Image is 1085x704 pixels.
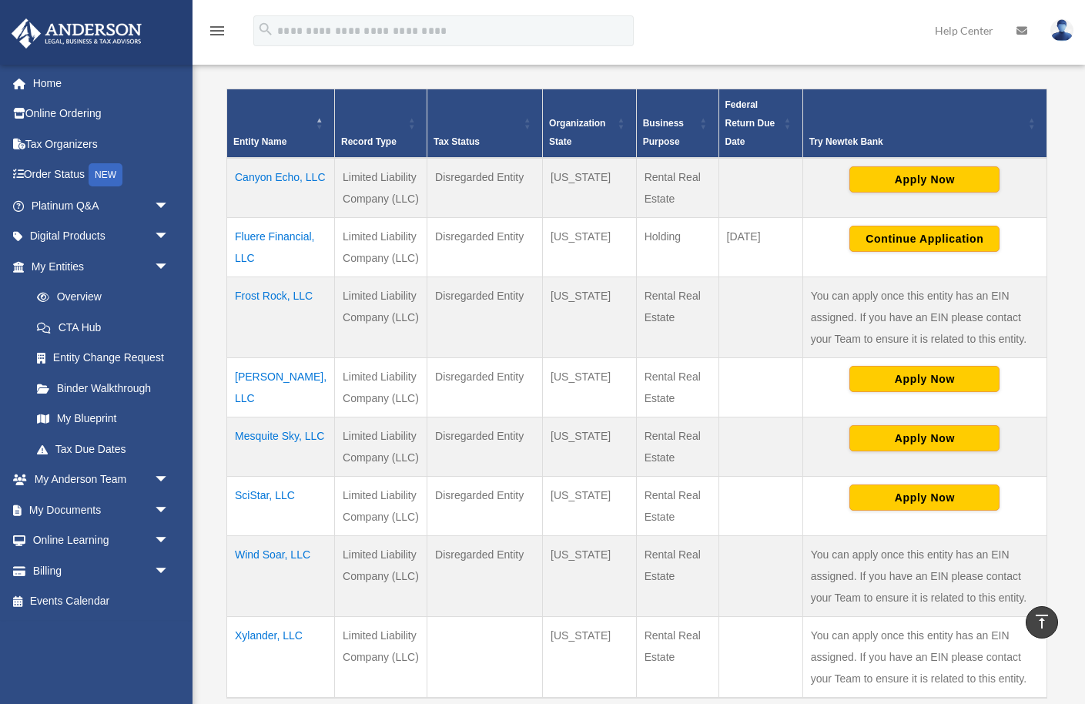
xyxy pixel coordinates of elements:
i: menu [208,22,226,40]
button: Apply Now [849,484,1000,511]
span: arrow_drop_down [154,525,185,557]
i: vertical_align_top [1033,612,1051,631]
td: Limited Liability Company (LLC) [335,536,427,617]
td: Disregarded Entity [427,277,543,358]
a: Online Learningarrow_drop_down [11,525,193,556]
td: You can apply once this entity has an EIN assigned. If you have an EIN please contact your Team t... [802,617,1046,699]
td: SciStar, LLC [227,477,335,536]
td: Holding [636,218,718,277]
span: Entity Name [233,136,286,147]
td: Rental Real Estate [636,417,718,477]
td: [US_STATE] [543,536,637,617]
span: arrow_drop_down [154,555,185,587]
span: Record Type [341,136,397,147]
div: NEW [89,163,122,186]
td: [DATE] [718,218,802,277]
th: Try Newtek Bank : Activate to sort [802,89,1046,159]
button: Apply Now [849,425,1000,451]
td: Canyon Echo, LLC [227,158,335,218]
span: arrow_drop_down [154,251,185,283]
td: [PERSON_NAME], LLC [227,358,335,417]
a: Billingarrow_drop_down [11,555,193,586]
button: Apply Now [849,166,1000,193]
td: Rental Real Estate [636,277,718,358]
td: Disregarded Entity [427,477,543,536]
td: Rental Real Estate [636,158,718,218]
span: arrow_drop_down [154,464,185,496]
td: Rental Real Estate [636,617,718,699]
span: arrow_drop_down [154,221,185,253]
th: Tax Status: Activate to sort [427,89,543,159]
td: You can apply once this entity has an EIN assigned. If you have an EIN please contact your Team t... [802,536,1046,617]
a: Platinum Q&Aarrow_drop_down [11,190,193,221]
a: Tax Due Dates [22,434,185,464]
span: Business Purpose [643,118,684,147]
td: Wind Soar, LLC [227,536,335,617]
td: Frost Rock, LLC [227,277,335,358]
td: [US_STATE] [543,477,637,536]
td: Limited Liability Company (LLC) [335,417,427,477]
th: Entity Name: Activate to invert sorting [227,89,335,159]
span: arrow_drop_down [154,494,185,526]
span: Organization State [549,118,605,147]
td: Limited Liability Company (LLC) [335,158,427,218]
td: [US_STATE] [543,277,637,358]
td: Rental Real Estate [636,477,718,536]
td: Limited Liability Company (LLC) [335,477,427,536]
th: Federal Return Due Date: Activate to sort [718,89,802,159]
a: Entity Change Request [22,343,185,374]
span: arrow_drop_down [154,190,185,222]
td: Limited Liability Company (LLC) [335,617,427,699]
td: You can apply once this entity has an EIN assigned. If you have an EIN please contact your Team t... [802,277,1046,358]
a: CTA Hub [22,312,185,343]
a: My Blueprint [22,404,185,434]
img: User Pic [1050,19,1073,42]
td: [US_STATE] [543,617,637,699]
th: Business Purpose: Activate to sort [636,89,718,159]
td: Rental Real Estate [636,536,718,617]
td: Rental Real Estate [636,358,718,417]
a: Online Ordering [11,99,193,129]
a: Overview [22,282,177,313]
a: Tax Organizers [11,129,193,159]
a: vertical_align_top [1026,606,1058,639]
i: search [257,21,274,38]
td: [US_STATE] [543,218,637,277]
td: Mesquite Sky, LLC [227,417,335,477]
th: Record Type: Activate to sort [335,89,427,159]
a: Binder Walkthrough [22,373,185,404]
a: menu [208,27,226,40]
td: Disregarded Entity [427,417,543,477]
td: Xylander, LLC [227,617,335,699]
a: My Entitiesarrow_drop_down [11,251,185,282]
th: Organization State: Activate to sort [543,89,637,159]
td: Limited Liability Company (LLC) [335,218,427,277]
td: Disregarded Entity [427,358,543,417]
span: Tax Status [434,136,480,147]
td: Limited Liability Company (LLC) [335,277,427,358]
td: [US_STATE] [543,358,637,417]
a: My Anderson Teamarrow_drop_down [11,464,193,495]
td: [US_STATE] [543,158,637,218]
button: Continue Application [849,226,1000,252]
div: Try Newtek Bank [809,132,1023,151]
a: My Documentsarrow_drop_down [11,494,193,525]
a: Home [11,68,193,99]
td: Disregarded Entity [427,536,543,617]
a: Order StatusNEW [11,159,193,191]
td: Disregarded Entity [427,158,543,218]
td: [US_STATE] [543,417,637,477]
td: Fluere Financial, LLC [227,218,335,277]
button: Apply Now [849,366,1000,392]
td: Disregarded Entity [427,218,543,277]
img: Anderson Advisors Platinum Portal [7,18,146,49]
td: Limited Liability Company (LLC) [335,358,427,417]
a: Events Calendar [11,586,193,617]
a: Digital Productsarrow_drop_down [11,221,193,252]
span: Federal Return Due Date [725,99,775,147]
